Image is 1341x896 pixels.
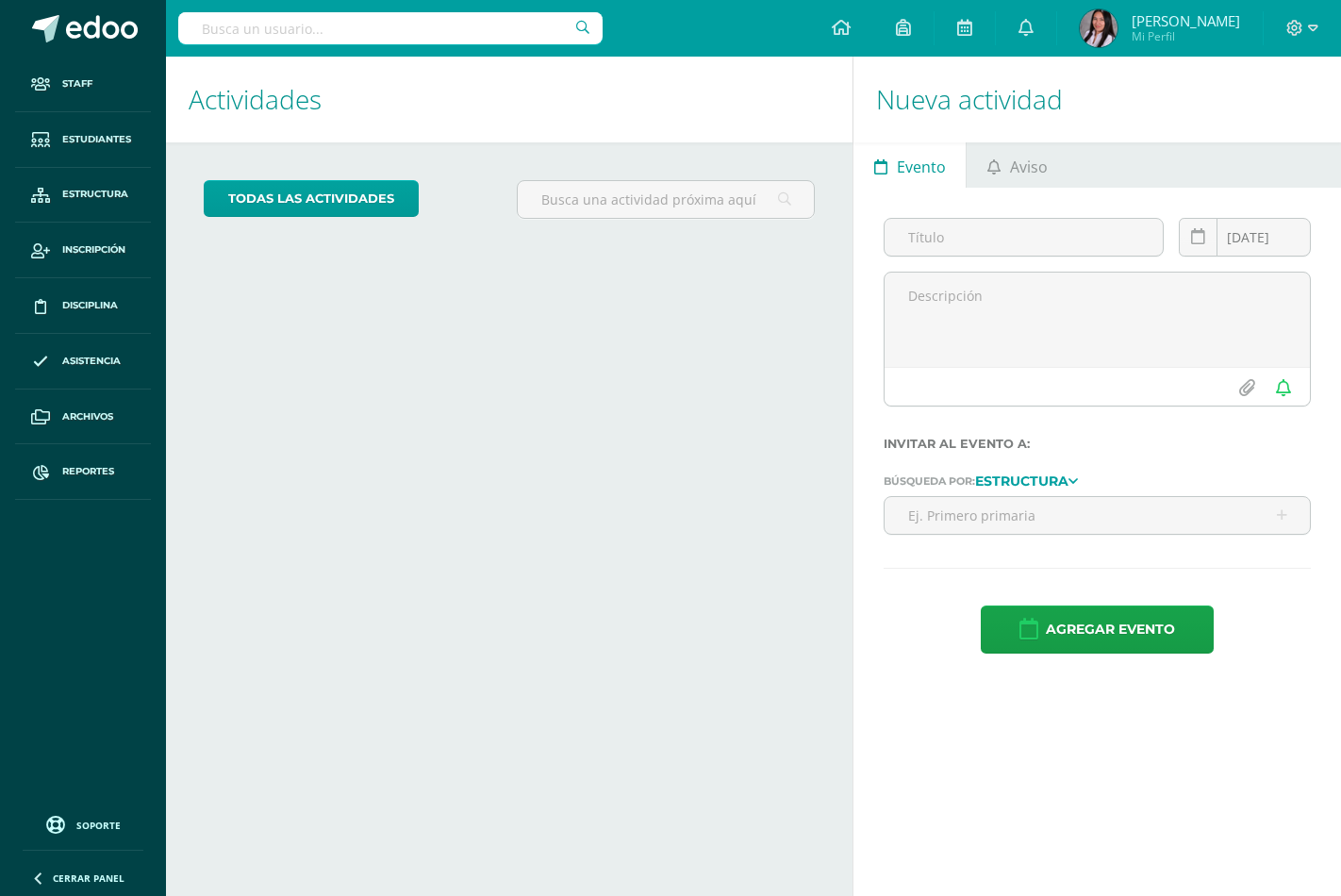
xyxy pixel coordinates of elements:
[967,142,1068,188] a: Aviso
[975,473,1068,489] strong: Estructura
[1046,606,1175,653] span: Agregar evento
[884,474,975,488] span: Búsqueda por:
[897,144,946,190] span: Evento
[76,819,121,832] span: Soporte
[15,168,151,224] a: Estructura
[62,242,125,257] span: Inscripción
[62,187,128,202] span: Estructura
[1080,9,1117,47] img: 1c4a8e29229ca7cba10d259c3507f649.png
[1180,219,1310,256] input: Fecha de entrega
[981,606,1214,654] button: Agregar evento
[15,444,151,500] a: Reportes
[62,298,118,313] span: Disciplina
[975,473,1078,487] a: Estructura
[62,409,113,424] span: Archivos
[15,278,151,334] a: Disciplina
[876,57,1318,142] h1: Nueva actividad
[15,390,151,445] a: Archivos
[15,112,151,168] a: Estudiantes
[1132,28,1240,44] span: Mi Perfil
[178,12,603,44] input: Busca un usuario...
[53,871,124,885] span: Cerrar panel
[884,437,1311,451] label: Invitar al evento a:
[15,223,151,278] a: Inscripción
[1010,144,1048,190] span: Aviso
[853,142,966,188] a: Evento
[62,132,131,147] span: Estudiantes
[204,180,419,217] a: todas las Actividades
[189,57,830,142] h1: Actividades
[885,497,1310,534] input: Ej. Primero primaria
[62,354,121,369] span: Asistencia
[885,219,1163,256] input: Título
[23,811,143,837] a: Soporte
[15,334,151,390] a: Asistencia
[15,57,151,112] a: Staff
[62,464,114,479] span: Reportes
[1132,11,1240,30] span: [PERSON_NAME]
[518,181,814,218] input: Busca una actividad próxima aquí...
[62,76,92,91] span: Staff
